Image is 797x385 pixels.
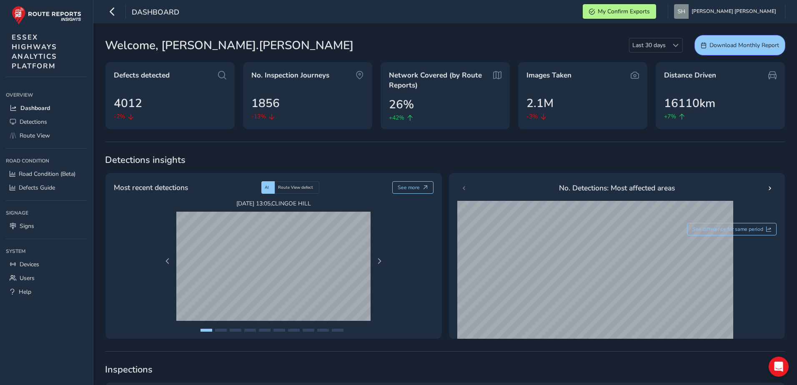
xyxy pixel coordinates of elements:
div: Signage [6,207,87,219]
span: Road Condition (Beta) [19,170,75,178]
span: Last 30 days [629,38,669,52]
span: Inspections [105,363,785,376]
button: My Confirm Exports [583,4,656,19]
span: Download Monthly Report [709,41,779,49]
span: 16110km [664,95,715,112]
div: Open Intercom Messenger [769,357,789,377]
a: Signs [6,219,87,233]
span: 26% [389,96,414,113]
button: Page 9 [317,329,329,332]
span: Detections insights [105,154,785,166]
div: AI [261,181,275,194]
span: Route View defect [278,185,313,190]
span: -13% [251,112,266,121]
a: Road Condition (Beta) [6,167,87,181]
div: Road Condition [6,155,87,167]
button: Page 1 [201,329,212,332]
a: Dashboard [6,101,87,115]
span: Users [20,274,35,282]
span: Defects Guide [19,184,55,192]
span: Welcome, [PERSON_NAME].[PERSON_NAME] [105,37,353,54]
button: [PERSON_NAME] [PERSON_NAME] [674,4,779,19]
div: System [6,245,87,257]
button: Page 8 [303,329,314,332]
span: 2.1M [526,95,554,112]
button: Page 7 [288,329,300,332]
button: Page 5 [259,329,271,332]
a: Defects Guide [6,181,87,195]
span: Defects detected [114,70,170,80]
span: [PERSON_NAME] [PERSON_NAME] [692,4,776,19]
a: Users [6,271,87,285]
span: 1856 [251,95,280,112]
span: Dashboard [132,7,179,19]
span: Dashboard [20,104,50,112]
span: 4012 [114,95,142,112]
span: Distance Driven [664,70,716,80]
button: Page 10 [332,329,343,332]
span: Help [19,288,31,296]
a: Help [6,285,87,299]
img: rr logo [12,6,81,25]
span: See difference for same period [692,226,763,232]
button: Next Page [373,255,385,267]
span: Detections [20,118,47,126]
span: No. Inspection Journeys [251,70,329,80]
span: See more [398,184,420,191]
span: Images Taken [526,70,571,80]
span: Most recent detections [114,182,188,193]
span: Devices [20,260,39,268]
span: -2% [114,112,125,121]
button: Page 3 [230,329,241,332]
img: diamond-layout [674,4,689,19]
button: Page 6 [273,329,285,332]
span: ESSEX HIGHWAYS ANALYTICS PLATFORM [12,32,57,71]
button: Download Monthly Report [694,35,785,55]
div: Overview [6,89,87,101]
span: Signs [20,222,34,230]
a: Devices [6,257,87,271]
a: Detections [6,115,87,129]
span: Network Covered (by Route Reports) [389,70,490,90]
a: Route View [6,129,87,142]
div: Route View defect [275,181,319,194]
button: Page 4 [244,329,256,332]
span: +7% [664,112,676,121]
span: [DATE] 13:05 , CLINGOE HILL [176,200,371,207]
span: -3% [526,112,538,121]
span: AI [265,185,269,190]
span: My Confirm Exports [598,7,650,15]
span: +42% [389,113,404,122]
button: See difference for same period [687,223,777,235]
button: Page 2 [215,329,227,332]
button: Previous Page [162,255,173,267]
button: See more [392,181,434,194]
span: Route View [20,132,50,140]
span: No. Detections: Most affected areas [559,182,675,193]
